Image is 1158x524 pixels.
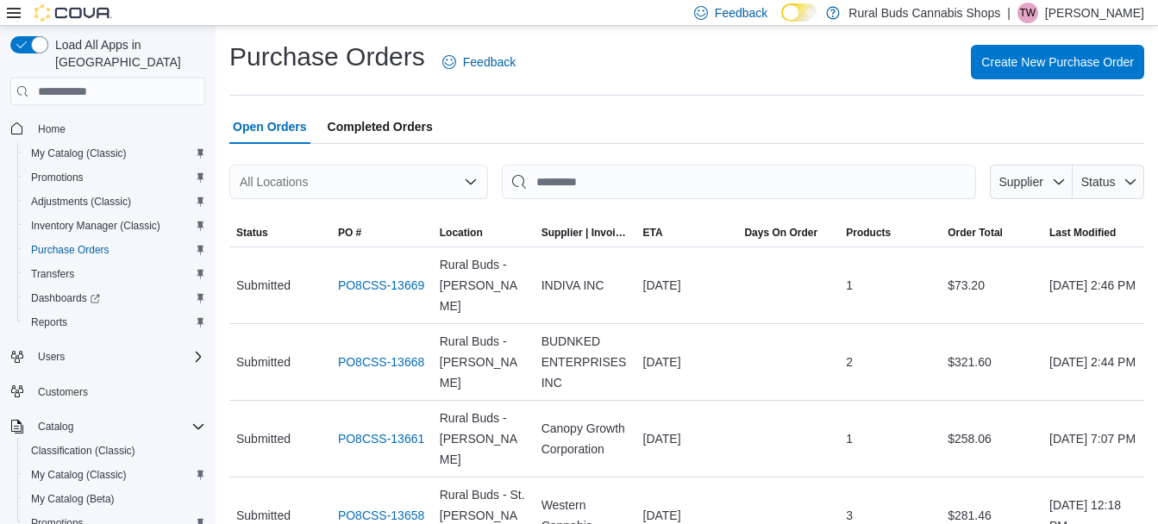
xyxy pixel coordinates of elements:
[971,45,1144,79] button: Create New Purchase Order
[846,275,853,296] span: 1
[338,352,424,372] a: PO8CSS-13668
[3,415,212,439] button: Catalog
[24,288,205,309] span: Dashboards
[38,420,73,434] span: Catalog
[236,275,291,296] span: Submitted
[636,219,738,246] button: ETA
[338,275,424,296] a: PO8CSS-13669
[31,346,72,367] button: Users
[715,4,767,22] span: Feedback
[24,191,205,212] span: Adjustments (Classic)
[1042,268,1144,303] div: [DATE] 2:46 PM
[24,489,122,509] a: My Catalog (Beta)
[846,352,853,372] span: 2
[1073,165,1144,199] button: Status
[848,3,1000,23] p: Rural Buds Cannabis Shops
[440,226,483,240] div: Location
[328,109,433,144] span: Completed Orders
[1042,345,1144,379] div: [DATE] 2:44 PM
[839,219,941,246] button: Products
[1042,219,1144,246] button: Last Modified
[941,219,1042,246] button: Order Total
[229,40,425,74] h1: Purchase Orders
[31,346,205,367] span: Users
[981,53,1134,71] span: Create New Purchase Order
[24,191,138,212] a: Adjustments (Classic)
[24,167,91,188] a: Promotions
[463,53,516,71] span: Feedback
[17,439,212,463] button: Classification (Classic)
[535,411,636,466] div: Canopy Growth Corporation
[24,143,205,164] span: My Catalog (Classic)
[338,226,361,240] span: PO #
[31,147,127,160] span: My Catalog (Classic)
[24,288,107,309] a: Dashboards
[24,264,81,284] a: Transfers
[744,226,817,240] span: Days On Order
[1045,3,1144,23] p: [PERSON_NAME]
[31,468,127,482] span: My Catalog (Classic)
[781,3,817,22] input: Dark Mode
[17,190,212,214] button: Adjustments (Classic)
[31,219,160,233] span: Inventory Manager (Classic)
[24,240,205,260] span: Purchase Orders
[535,219,636,246] button: Supplier | Invoice Number
[440,254,528,316] span: Rural Buds - [PERSON_NAME]
[31,416,205,437] span: Catalog
[17,165,212,190] button: Promotions
[1007,3,1011,23] p: |
[24,215,205,236] span: Inventory Manager (Classic)
[236,226,268,240] span: Status
[999,175,1043,189] span: Supplier
[233,109,307,144] span: Open Orders
[1017,3,1038,23] div: Tianna Wanders
[34,4,112,22] img: Cova
[440,331,528,393] span: Rural Buds - [PERSON_NAME]
[636,421,738,456] div: [DATE]
[541,226,629,240] span: Supplier | Invoice Number
[24,312,205,333] span: Reports
[24,312,74,333] a: Reports
[31,444,135,458] span: Classification (Classic)
[24,465,205,485] span: My Catalog (Classic)
[24,167,205,188] span: Promotions
[3,345,212,369] button: Users
[17,463,212,487] button: My Catalog (Classic)
[1042,421,1144,456] div: [DATE] 7:07 PM
[941,421,1042,456] div: $258.06
[31,117,205,139] span: Home
[433,219,535,246] button: Location
[24,264,205,284] span: Transfers
[17,141,212,165] button: My Catalog (Classic)
[338,428,424,449] a: PO8CSS-13661
[948,226,1003,240] span: Order Total
[643,226,663,240] span: ETA
[38,122,66,136] span: Home
[24,215,167,236] a: Inventory Manager (Classic)
[236,352,291,372] span: Submitted
[24,143,134,164] a: My Catalog (Classic)
[24,489,205,509] span: My Catalog (Beta)
[17,214,212,238] button: Inventory Manager (Classic)
[3,379,212,404] button: Customers
[990,165,1073,199] button: Supplier
[38,350,65,364] span: Users
[846,428,853,449] span: 1
[17,238,212,262] button: Purchase Orders
[17,310,212,334] button: Reports
[1049,226,1116,240] span: Last Modified
[1020,3,1036,23] span: TW
[31,381,205,402] span: Customers
[24,240,116,260] a: Purchase Orders
[48,36,205,71] span: Load All Apps in [GEOGRAPHIC_DATA]
[31,382,95,402] a: Customers
[17,262,212,286] button: Transfers
[737,219,839,246] button: Days On Order
[31,291,100,305] span: Dashboards
[435,45,523,79] a: Feedback
[31,492,115,506] span: My Catalog (Beta)
[24,465,134,485] a: My Catalog (Classic)
[31,195,131,209] span: Adjustments (Classic)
